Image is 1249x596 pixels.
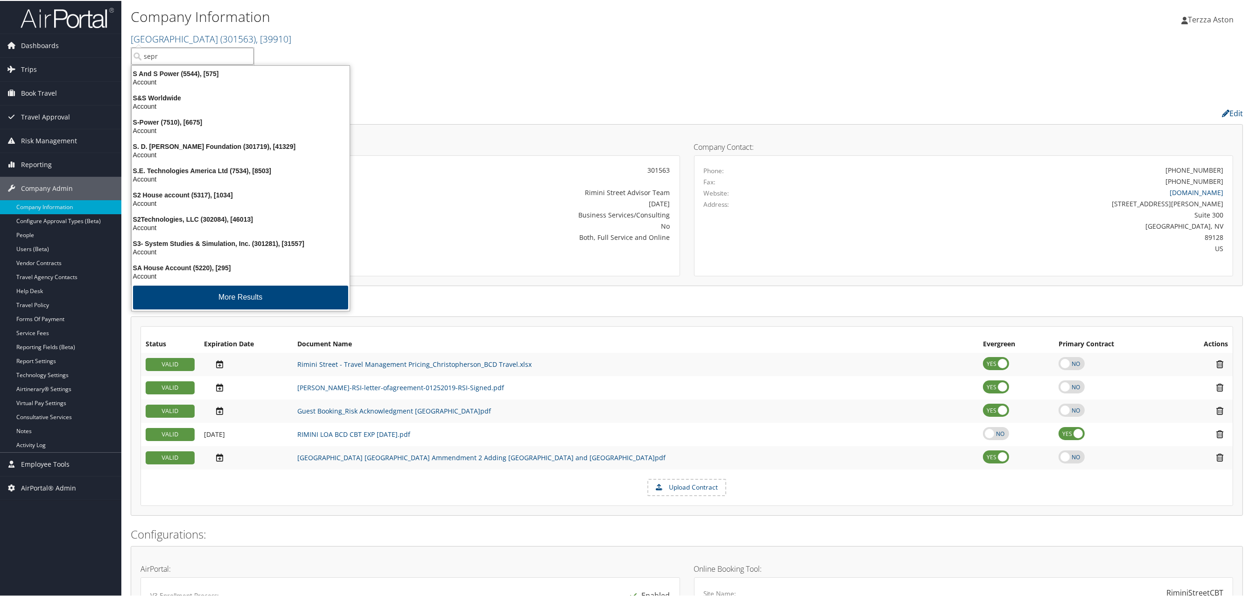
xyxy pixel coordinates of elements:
[126,77,355,85] div: Account
[1212,358,1228,368] i: Remove Contract
[978,335,1054,352] th: Evergreen
[220,32,256,44] span: ( 301563 )
[21,152,52,175] span: Reporting
[126,263,355,271] div: SA House Account (5220), [295]
[133,285,348,309] button: More Results
[131,296,1243,312] h2: Contracts:
[1054,335,1172,352] th: Primary Contract
[204,429,288,438] div: Add/Edit Date
[1188,14,1234,24] span: Terzza Aston
[126,271,355,280] div: Account
[21,33,59,56] span: Dashboards
[256,32,291,44] span: , [ 39910 ]
[146,404,195,417] div: VALID
[297,452,666,461] a: [GEOGRAPHIC_DATA] [GEOGRAPHIC_DATA] Ammendment 2 Adding [GEOGRAPHIC_DATA] and [GEOGRAPHIC_DATA]pdf
[704,176,716,186] label: Fax:
[126,101,355,110] div: Account
[126,93,355,101] div: S&S Worldwide
[146,357,195,370] div: VALID
[146,450,195,463] div: VALID
[141,335,199,352] th: Status
[704,199,730,208] label: Address:
[140,142,680,150] h4: Account Details:
[131,104,868,120] h2: Company Profile:
[21,81,57,104] span: Book Travel
[297,382,504,391] a: [PERSON_NAME]-RSI-letter-ofagreement-01252019-RSI-Signed.pdf
[21,105,70,128] span: Travel Approval
[126,247,355,255] div: Account
[328,209,670,219] div: Business Services/Consulting
[297,429,410,438] a: RIMINI LOA BCD CBT EXP [DATE].pdf
[837,220,1223,230] div: [GEOGRAPHIC_DATA], NV
[126,190,355,198] div: S2 House account (5317), [1034]
[328,198,670,208] div: [DATE]
[126,174,355,182] div: Account
[837,243,1223,252] div: US
[297,359,532,368] a: Rimini Street - Travel Management Pricing_Christopherson_BCD Travel.xlsx
[837,198,1223,208] div: [STREET_ADDRESS][PERSON_NAME]
[204,405,288,415] div: Add/Edit Date
[126,223,355,231] div: Account
[1212,452,1228,462] i: Remove Contract
[1181,5,1243,33] a: Terzza Aston
[1172,335,1233,352] th: Actions
[204,429,225,438] span: [DATE]
[204,358,288,368] div: Add/Edit Date
[694,564,1234,572] h4: Online Booking Tool:
[1165,164,1223,174] div: [PHONE_NUMBER]
[704,188,730,197] label: Website:
[204,452,288,462] div: Add/Edit Date
[204,382,288,392] div: Add/Edit Date
[131,526,1243,541] h2: Configurations:
[21,57,37,80] span: Trips
[1165,175,1223,185] div: [PHONE_NUMBER]
[1222,107,1243,118] a: Edit
[1170,187,1223,196] a: [DOMAIN_NAME]
[694,142,1234,150] h4: Company Contact:
[21,452,70,475] span: Employee Tools
[648,479,725,495] label: Upload Contract
[328,220,670,230] div: No
[297,406,491,414] a: Guest Booking_Risk Acknowledgment [GEOGRAPHIC_DATA]pdf
[21,128,77,152] span: Risk Management
[328,187,670,196] div: Rimini Street Advisor Team
[328,231,670,241] div: Both, Full Service and Online
[126,198,355,207] div: Account
[140,564,680,572] h4: AirPortal:
[293,335,978,352] th: Document Name
[126,166,355,174] div: S.E. Technologies America Ltd (7534), [8503]
[1212,428,1228,438] i: Remove Contract
[126,238,355,247] div: S3- System Studies & Simulation, Inc. (301281), [31557]
[837,231,1223,241] div: 89128
[126,141,355,150] div: S. D. [PERSON_NAME] Foundation (301719), [41329]
[1212,405,1228,415] i: Remove Contract
[131,6,872,26] h1: Company Information
[146,380,195,393] div: VALID
[704,165,724,175] label: Phone:
[328,164,670,174] div: 301563
[21,176,73,199] span: Company Admin
[126,117,355,126] div: S-Power (7510), [6675]
[126,126,355,134] div: Account
[199,335,293,352] th: Expiration Date
[126,69,355,77] div: S And S Power (5544), [575]
[131,47,254,64] input: Search Accounts
[21,476,76,499] span: AirPortal® Admin
[126,214,355,223] div: S2Technologies, LLC (302084), [46013]
[21,6,114,28] img: airportal-logo.png
[126,150,355,158] div: Account
[1212,382,1228,392] i: Remove Contract
[146,427,195,440] div: VALID
[837,209,1223,219] div: Suite 300
[131,32,291,44] a: [GEOGRAPHIC_DATA]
